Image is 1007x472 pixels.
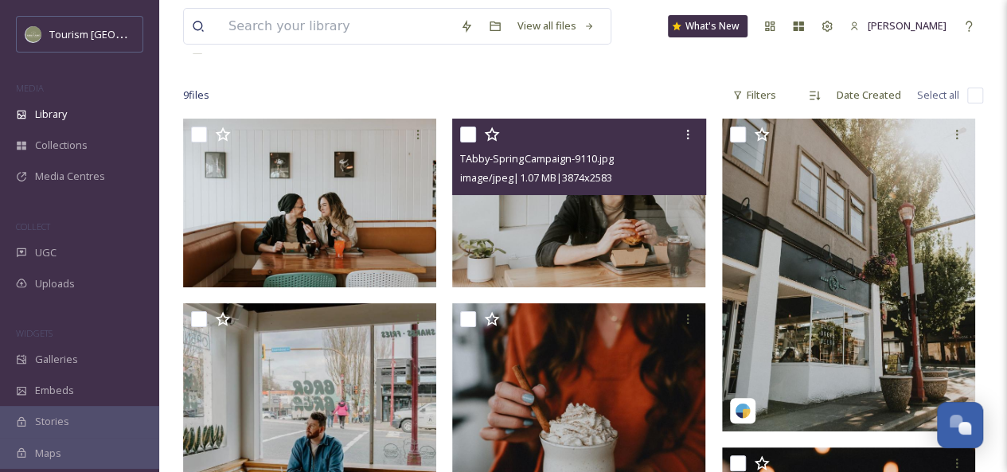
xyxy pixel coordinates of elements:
span: Library [35,107,67,122]
input: Search your library [221,9,452,44]
span: Media Centres [35,169,105,184]
span: Maps [35,446,61,461]
span: Galleries [35,352,78,367]
span: Select all [917,88,959,103]
div: Date Created [829,80,909,111]
div: Filters [724,80,784,111]
img: brgrbrgrbeers_43831d40-fa75-400e-4424-4511da905688.jpg [722,119,975,431]
span: 9 file s [183,88,209,103]
a: View all files [509,10,603,41]
img: TAbby-SpringCampaign-9110.jpg [452,119,705,287]
a: What's New [668,15,747,37]
span: Collections [35,138,88,153]
span: Stories [35,414,69,429]
a: [PERSON_NAME] [841,10,954,41]
span: image/jpeg | 1.07 MB | 3874 x 2583 [460,170,611,185]
span: UGC [35,245,57,260]
span: Uploads [35,276,75,291]
span: [PERSON_NAME] [868,18,947,33]
span: Embeds [35,383,74,398]
button: Open Chat [937,402,983,448]
img: TAbby-SpringCampaign-9128.jpg [183,119,436,287]
img: snapsea-logo.png [735,403,751,419]
img: Abbotsford_Snapsea.png [25,26,41,42]
span: MEDIA [16,82,44,94]
span: TAbby-SpringCampaign-9110.jpg [460,151,613,166]
span: WIDGETS [16,327,53,339]
span: Tourism [GEOGRAPHIC_DATA] [49,26,192,41]
span: COLLECT [16,220,50,232]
